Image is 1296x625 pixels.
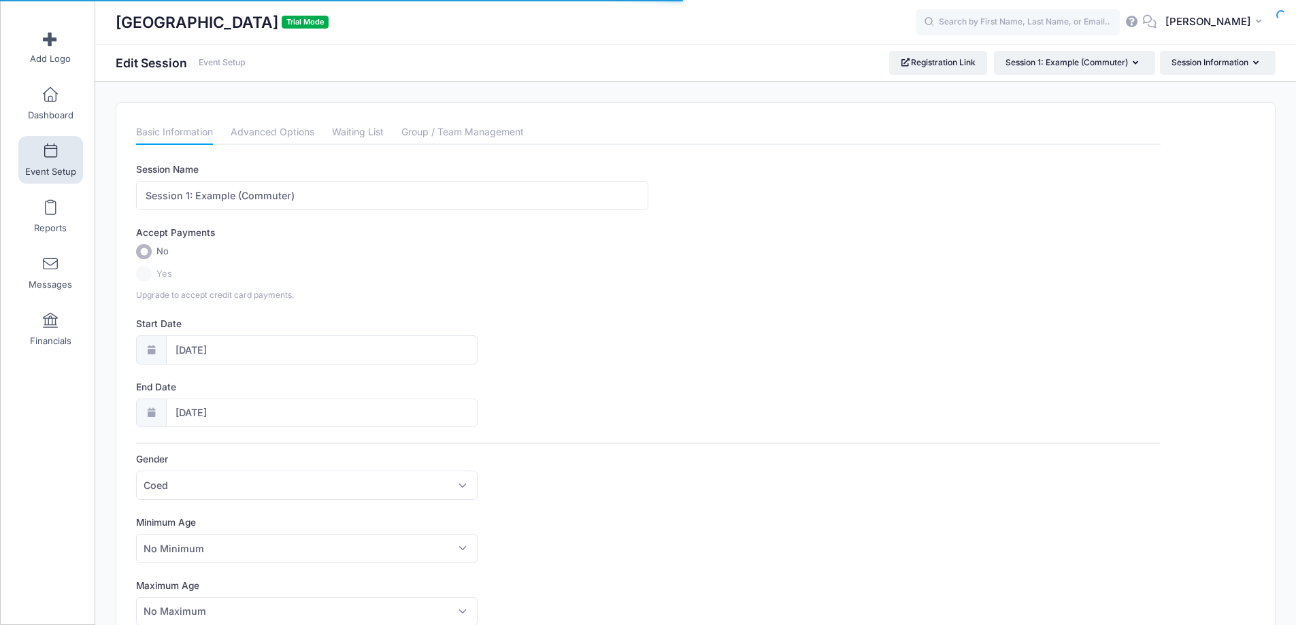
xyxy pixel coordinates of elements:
[136,163,648,176] label: Session Name
[136,380,648,394] label: End Date
[116,56,246,70] h1: Edit Session
[34,222,67,234] span: Reports
[1006,57,1128,67] span: Session 1: Example (Commuter)
[136,226,215,239] label: Accept Payments
[199,58,246,68] a: Event Setup
[136,181,648,210] input: Session Name
[994,51,1155,74] button: Session 1: Example (Commuter)
[1165,14,1251,29] span: [PERSON_NAME]
[144,541,204,556] span: No Minimum
[25,166,76,178] span: Event Setup
[18,305,83,353] a: Financials
[18,249,83,297] a: Messages
[1160,51,1276,74] button: Session Information
[18,192,83,240] a: Reports
[401,120,524,145] a: Group / Team Management
[144,604,206,618] span: No Maximum
[136,120,213,145] a: Basic Information
[916,9,1120,36] input: Search by First Name, Last Name, or Email...
[136,471,478,500] span: Coed
[136,516,648,529] label: Minimum Age
[30,53,71,65] span: Add Logo
[1157,7,1276,38] button: [PERSON_NAME]
[18,136,83,184] a: Event Setup
[332,120,384,145] a: Waiting List
[156,267,172,281] span: Yes
[144,478,168,492] span: Coed
[231,120,314,145] a: Advanced Options
[29,279,72,290] span: Messages
[136,579,648,592] label: Maximum Age
[156,245,169,258] span: No
[889,51,988,74] a: Registration Link
[30,335,71,347] span: Financials
[136,317,648,331] label: Start Date
[136,534,478,563] span: No Minimum
[136,290,294,300] span: Upgrade to accept credit card payments.
[282,16,329,29] span: Trial Mode
[18,23,83,71] a: Add Logo
[136,244,152,260] input: No
[18,80,83,127] a: Dashboard
[136,452,648,466] label: Gender
[116,7,329,38] h1: [GEOGRAPHIC_DATA]
[28,109,73,121] span: Dashboard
